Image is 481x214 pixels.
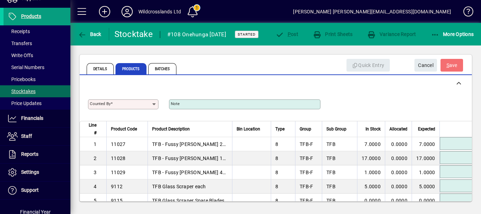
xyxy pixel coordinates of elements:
[385,137,412,151] td: 0.0000
[152,125,228,133] div: Product Description
[7,100,42,106] span: Price Updates
[366,125,381,133] span: In Stock
[326,125,346,133] span: Sub Group
[357,137,385,151] td: 7.0000
[90,101,111,106] mat-label: Counted By
[275,155,278,161] span: 8
[446,62,449,68] span: S
[419,141,435,147] span: 7.0000
[4,110,70,127] a: Financials
[21,13,41,19] span: Products
[152,170,235,175] span: TFB - Fussy [PERSON_NAME] 4L Tub
[116,5,138,18] button: Profile
[326,184,336,189] span: TFB
[114,29,153,40] div: Stocktake
[357,194,385,208] td: 0.0000
[441,59,463,72] button: Save
[152,198,238,203] span: TFB Glass Scraper Spare Blades 10PK
[418,60,433,71] span: Cancel
[4,61,70,73] a: Serial Numbers
[4,128,70,145] a: Staff
[7,77,36,82] span: Pricebooks
[152,155,235,161] span: TFB - Fussy [PERSON_NAME] 1L Tub
[326,125,353,133] div: Sub Group
[300,155,313,161] span: TFB-F
[275,125,285,133] span: Type
[111,125,143,133] div: Product Code
[89,121,103,137] div: Line #
[111,170,125,175] span: 11029
[416,155,435,161] span: 17.0000
[78,31,101,37] span: Back
[326,141,336,147] span: TFB
[357,179,385,194] td: 5.0000
[385,179,412,194] td: 0.0000
[4,146,70,163] a: Reports
[446,60,457,71] span: ave
[7,29,30,34] span: Receipts
[21,151,38,157] span: Reports
[275,141,278,147] span: 8
[70,28,109,41] app-page-header-button: Back
[111,155,125,161] span: 11028
[171,101,180,106] mat-label: Note
[357,165,385,179] td: 1.0000
[94,198,96,203] span: 5
[419,170,435,175] span: 1.0000
[4,97,70,109] a: Price Updates
[275,198,278,203] span: 8
[94,141,96,147] span: 1
[21,169,39,175] span: Settings
[7,65,44,70] span: Serial Numbers
[4,37,70,49] a: Transfers
[111,141,125,147] span: 11027
[76,28,103,41] button: Back
[111,198,123,203] span: 9115
[152,125,190,133] span: Product Description
[21,187,39,193] span: Support
[300,184,313,189] span: TFB-F
[148,63,177,74] span: Batches
[300,125,311,133] span: Group
[94,170,96,175] span: 3
[385,151,412,165] td: 0.0000
[7,41,32,46] span: Transfers
[7,88,36,94] span: Stocktakes
[419,184,435,189] span: 5.0000
[389,125,407,133] span: Allocated
[385,165,412,179] td: 0.0000
[237,125,267,133] div: Bin Location
[300,198,313,203] span: TFB-F
[152,184,206,189] span: TFB Glass Scraper each
[111,184,123,189] span: 9112
[21,133,32,139] span: Staff
[115,63,146,74] span: Products
[275,125,291,133] div: Type
[418,125,435,133] span: Expected
[93,5,116,18] button: Add
[300,170,313,175] span: TFB-F
[4,49,70,61] a: Write Offs
[419,198,435,203] span: 0.0000
[152,141,246,147] span: TFB - Fussy [PERSON_NAME] 200ml Tube
[4,182,70,199] a: Support
[138,6,181,17] div: Wildcrosslands Ltd
[111,125,137,133] span: Product Code
[4,25,70,37] a: Receipts
[21,115,43,121] span: Financials
[167,29,226,40] div: #108 Onehunga [DATE]
[4,73,70,85] a: Pricebooks
[326,155,336,161] span: TFB
[237,125,260,133] span: Bin Location
[94,155,96,161] span: 2
[89,121,96,137] span: Line #
[94,184,96,189] span: 4
[431,31,474,37] span: More Options
[458,1,472,24] a: Knowledge Base
[429,28,476,41] button: More Options
[326,170,336,175] span: TFB
[357,151,385,165] td: 17.0000
[414,59,437,72] button: Cancel
[293,6,451,17] div: [PERSON_NAME] [PERSON_NAME][EMAIL_ADDRESS][DOMAIN_NAME]
[7,53,33,58] span: Write Offs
